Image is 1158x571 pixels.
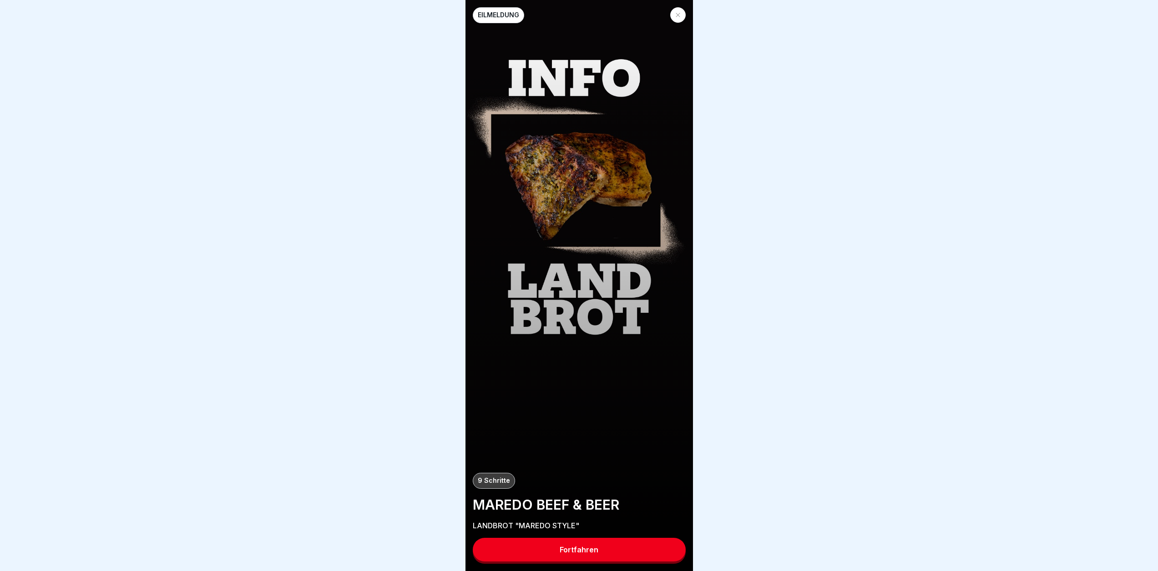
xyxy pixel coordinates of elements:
div: Fortfahren [560,546,598,554]
button: Fortfahren [473,538,686,561]
p: 9 Schritte [478,477,510,485]
p: EILMELDUNG [478,11,519,19]
p: LANDBROT "MAREDO STYLE" [473,521,686,531]
p: MAREDO BEEF & BEER [473,496,686,513]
